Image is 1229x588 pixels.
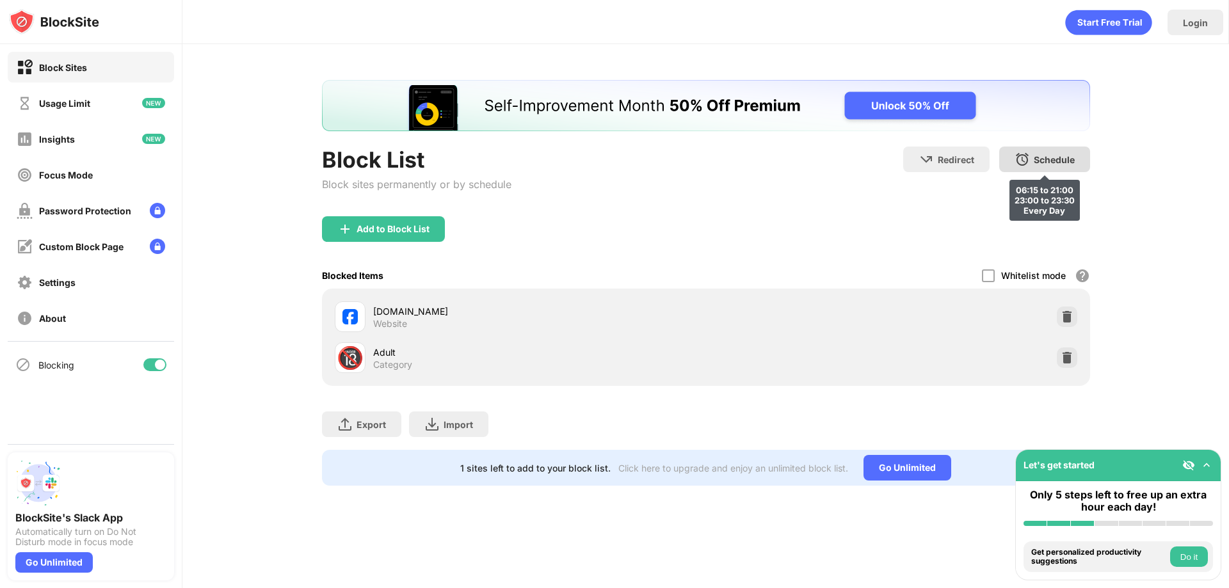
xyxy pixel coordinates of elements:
img: time-usage-off.svg [17,95,33,111]
div: 06:15 to 21:00 [1015,185,1075,195]
iframe: Banner [322,80,1090,131]
img: logo-blocksite.svg [9,9,99,35]
img: lock-menu.svg [150,203,165,218]
img: favicons [342,309,358,324]
img: settings-off.svg [17,274,33,290]
div: Custom Block Page [39,241,124,252]
div: Blocking [38,360,74,370]
img: block-on.svg [17,60,33,75]
div: 🔞 [337,345,364,371]
div: animation [1065,10,1152,35]
div: Let's get started [1024,459,1095,470]
button: Do it [1170,546,1208,567]
div: Click here to upgrade and enjoy an unlimited block list. [618,463,848,473]
div: Category [373,359,412,370]
div: [DOMAIN_NAME] [373,305,706,318]
div: Only 5 steps left to free up an extra hour each day! [1024,489,1213,513]
div: Block sites permanently or by schedule [322,178,511,191]
img: insights-off.svg [17,131,33,147]
img: about-off.svg [17,310,33,326]
img: password-protection-off.svg [17,203,33,219]
div: Go Unlimited [864,455,951,481]
div: Get personalized productivity suggestions [1031,548,1167,566]
div: Login [1183,17,1208,28]
div: Blocked Items [322,270,383,281]
img: omni-setup-toggle.svg [1200,459,1213,472]
img: new-icon.svg [142,98,165,108]
div: Settings [39,277,76,288]
div: Go Unlimited [15,552,93,573]
div: 1 sites left to add to your block list. [460,463,611,473]
div: Import [444,419,473,430]
img: customize-block-page-off.svg [17,239,33,255]
div: Password Protection [39,205,131,216]
img: push-slack.svg [15,460,61,506]
div: Schedule [1034,154,1075,165]
div: About [39,313,66,324]
div: BlockSite's Slack App [15,511,166,524]
img: lock-menu.svg [150,239,165,254]
div: Block Sites [39,62,87,73]
div: Usage Limit [39,98,90,109]
div: 23:00 to 23:30 [1015,195,1075,205]
div: Focus Mode [39,170,93,180]
img: focus-off.svg [17,167,33,183]
div: Insights [39,134,75,145]
img: new-icon.svg [142,134,165,144]
div: Add to Block List [357,224,430,234]
img: eye-not-visible.svg [1182,459,1195,472]
div: Adult [373,346,706,359]
div: Block List [322,147,511,173]
div: Automatically turn on Do Not Disturb mode in focus mode [15,527,166,547]
div: Website [373,318,407,330]
div: Redirect [938,154,974,165]
div: Whitelist mode [1001,270,1066,281]
img: blocking-icon.svg [15,357,31,372]
div: Export [357,419,386,430]
div: Every Day [1015,205,1075,216]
